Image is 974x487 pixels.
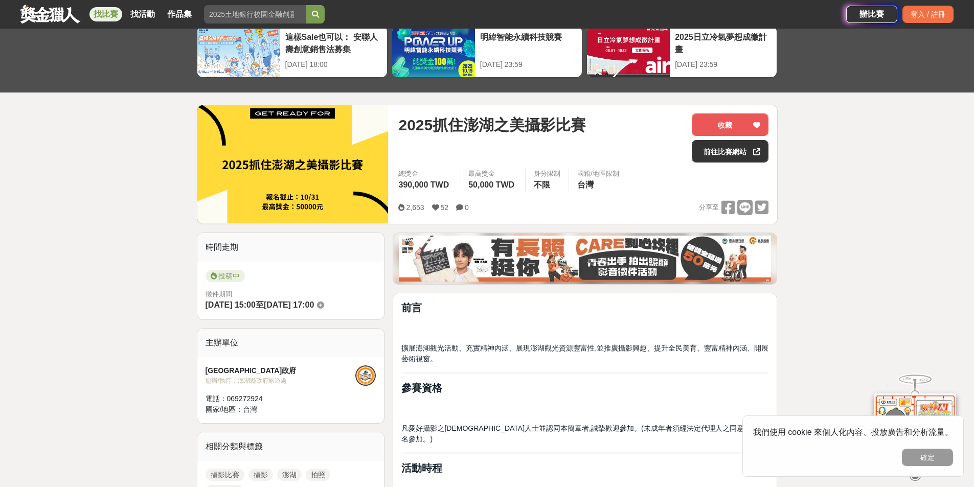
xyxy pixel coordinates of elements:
a: 攝影 [248,469,273,481]
span: 2,653 [406,203,424,212]
a: 這樣Sale也可以： 安聯人壽創意銷售法募集[DATE] 18:00 [197,26,388,78]
div: 明緯智能永續科技競賽 [480,31,577,54]
span: 不限 [534,180,550,189]
span: 台灣 [243,405,257,413]
span: [DATE] 15:00 [206,300,256,309]
span: 0 [465,203,469,212]
div: 國籍/地區限制 [577,169,619,179]
a: 攝影比賽 [206,469,244,481]
span: 我們使用 cookie 來個人化內容、投放廣告和分析流量。 [753,428,953,436]
span: 至 [256,300,264,309]
a: 辦比賽 [846,6,897,23]
a: 找活動 [126,7,159,21]
span: 國家/地區： [206,405,243,413]
div: [DATE] 23:59 [480,59,577,70]
div: [GEOGRAPHIC_DATA]政府 [206,365,356,376]
div: 這樣Sale也可以： 安聯人壽創意銷售法募集 [285,31,382,54]
div: 相關分類與標籤 [197,432,384,461]
div: 登入 / 註冊 [902,6,954,23]
a: 找比賽 [89,7,122,21]
span: 總獎金 [398,169,451,179]
a: 前往比賽網站 [692,140,768,163]
span: 台灣 [577,180,594,189]
button: 確定 [902,449,953,466]
span: 2025抓住澎湖之美攝影比賽 [398,113,586,136]
strong: 參賽資格 [401,382,442,393]
span: 分享至 [699,200,719,215]
a: 明緯智能永續科技競賽[DATE] 23:59 [392,26,582,78]
a: 作品集 [163,7,196,21]
div: [DATE] 23:59 [675,59,772,70]
span: 52 [441,203,449,212]
div: [DATE] 18:00 [285,59,382,70]
strong: 前言 [401,302,422,313]
a: 拍照 [306,469,330,481]
span: 徵件期間 [206,290,232,298]
a: 澎湖 [277,469,302,481]
div: 主辦單位 [197,329,384,357]
div: 電話： 069272924 [206,393,356,404]
span: 投稿中 [206,270,245,282]
div: 協辦/執行： 澎湖縣政府旅遊處 [206,376,356,385]
img: 35ad34ac-3361-4bcf-919e-8d747461931d.jpg [399,236,771,282]
button: 收藏 [692,113,768,136]
span: 最高獎金 [468,169,517,179]
div: 身分限制 [534,169,560,179]
span: 擴展澎湖觀光活動、充實精神內涵、展現澎湖觀光資源豐富性,並推廣攝影興趣、提升全民美育、豐富精神內涵、開展藝術視窗。 [401,344,768,363]
strong: 活動時程 [401,462,442,474]
span: 390,000 TWD [398,180,449,189]
a: 2025日立冷氣夢想成徵計畫[DATE] 23:59 [586,26,777,78]
div: 2025日立冷氣夢想成徵計畫 [675,31,772,54]
span: [DATE] 17:00 [264,300,314,309]
div: 時間走期 [197,233,384,262]
span: 凡愛好攝影之[DEMOGRAPHIC_DATA]人士並認同本簡章者,誠摯歡迎參加。(未成年者須經法定代理人之同意,始得報名參加。) [401,424,767,443]
img: Cover Image [197,105,389,223]
input: 2025土地銀行校園金融創意挑戰賽：從你出發 開啟智慧金融新頁 [204,5,306,24]
img: d2146d9a-e6f6-4337-9592-8cefde37ba6b.png [874,393,956,461]
span: 50,000 TWD [468,180,514,189]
